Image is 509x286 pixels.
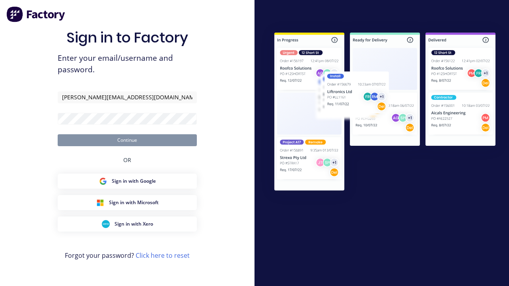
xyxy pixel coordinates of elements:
img: Sign in [261,20,509,205]
span: Enter your email/username and password. [58,52,197,75]
span: Sign in with Microsoft [109,199,159,206]
img: Google Sign in [99,177,107,185]
span: Sign in with Xero [115,220,153,228]
input: Email/Username [58,91,197,103]
button: Xero Sign inSign in with Xero [58,216,197,232]
button: Continue [58,134,197,146]
a: Click here to reset [136,251,190,260]
span: Sign in with Google [112,178,156,185]
img: Factory [6,6,66,22]
div: OR [123,146,131,174]
img: Microsoft Sign in [96,199,104,207]
button: Google Sign inSign in with Google [58,174,197,189]
span: Forgot your password? [65,251,190,260]
img: Xero Sign in [102,220,110,228]
button: Microsoft Sign inSign in with Microsoft [58,195,197,210]
h1: Sign in to Factory [66,29,188,46]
